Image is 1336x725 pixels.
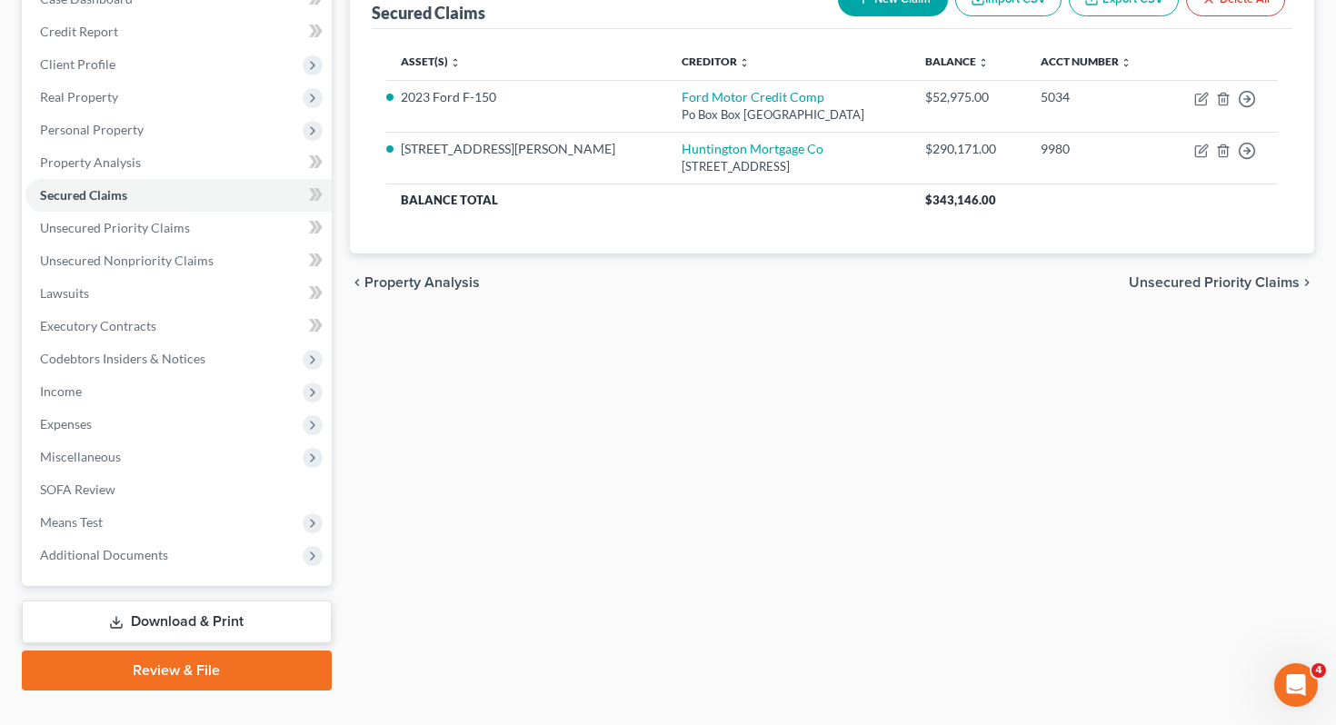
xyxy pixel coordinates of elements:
i: unfold_more [1121,57,1132,68]
a: Executory Contracts [25,310,332,343]
li: 2023 Ford F-150 [401,88,653,106]
a: Unsecured Nonpriority Claims [25,244,332,277]
span: Miscellaneous [40,449,121,464]
a: Asset(s) unfold_more [401,55,461,68]
span: Additional Documents [40,547,168,562]
span: Real Property [40,89,118,104]
iframe: Intercom live chat [1274,663,1318,707]
i: chevron_right [1300,275,1314,290]
a: Unsecured Priority Claims [25,212,332,244]
span: Income [40,383,82,399]
a: SOFA Review [25,473,332,506]
span: Expenses [40,416,92,432]
a: Balance unfold_more [925,55,989,68]
span: Property Analysis [40,154,141,170]
span: Unsecured Priority Claims [1129,275,1300,290]
a: Credit Report [25,15,332,48]
span: Client Profile [40,56,115,72]
span: 4 [1311,663,1326,678]
span: Credit Report [40,24,118,39]
a: Review & File [22,651,332,690]
div: Po Box Box [GEOGRAPHIC_DATA] [682,106,897,124]
span: Personal Property [40,122,144,137]
a: Property Analysis [25,146,332,179]
i: unfold_more [739,57,750,68]
span: Unsecured Priority Claims [40,220,190,235]
a: Secured Claims [25,179,332,212]
div: $52,975.00 [925,88,1012,106]
div: $290,171.00 [925,140,1012,158]
li: [STREET_ADDRESS][PERSON_NAME] [401,140,653,158]
a: Acct Number unfold_more [1041,55,1132,68]
a: Creditor unfold_more [682,55,750,68]
a: Download & Print [22,601,332,643]
button: chevron_left Property Analysis [350,275,480,290]
i: unfold_more [978,57,989,68]
button: Unsecured Priority Claims chevron_right [1129,275,1314,290]
div: 9980 [1041,140,1150,158]
div: Secured Claims [372,2,485,24]
div: [STREET_ADDRESS] [682,158,897,175]
span: SOFA Review [40,482,115,497]
i: unfold_more [450,57,461,68]
i: chevron_left [350,275,364,290]
th: Balance Total [386,184,912,216]
span: Secured Claims [40,187,127,203]
span: Property Analysis [364,275,480,290]
a: Ford Motor Credit Comp [682,89,824,104]
span: Unsecured Nonpriority Claims [40,253,214,268]
span: Means Test [40,514,103,530]
span: $343,146.00 [925,193,996,207]
div: 5034 [1041,88,1150,106]
span: Codebtors Insiders & Notices [40,351,205,366]
span: Executory Contracts [40,318,156,333]
span: Lawsuits [40,285,89,301]
a: Huntington Mortgage Co [682,141,823,156]
a: Lawsuits [25,277,332,310]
